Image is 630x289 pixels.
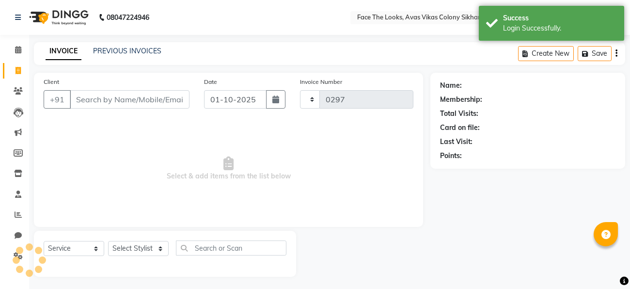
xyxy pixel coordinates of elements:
div: Membership: [440,95,482,105]
button: Create New [518,46,574,61]
div: Success [503,13,617,23]
a: INVOICE [46,43,81,60]
div: Name: [440,80,462,91]
div: Login Successfully. [503,23,617,33]
label: Invoice Number [300,78,342,86]
label: Date [204,78,217,86]
div: Total Visits: [440,109,478,119]
div: Last Visit: [440,137,472,147]
button: +91 [44,90,71,109]
button: Save [578,46,612,61]
div: Points: [440,151,462,161]
span: Select & add items from the list below [44,120,413,217]
input: Search or Scan [176,241,286,256]
img: logo [25,4,91,31]
b: 08047224946 [107,4,149,31]
label: Client [44,78,59,86]
input: Search by Name/Mobile/Email/Code [70,90,189,109]
a: PREVIOUS INVOICES [93,47,161,55]
div: Card on file: [440,123,480,133]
